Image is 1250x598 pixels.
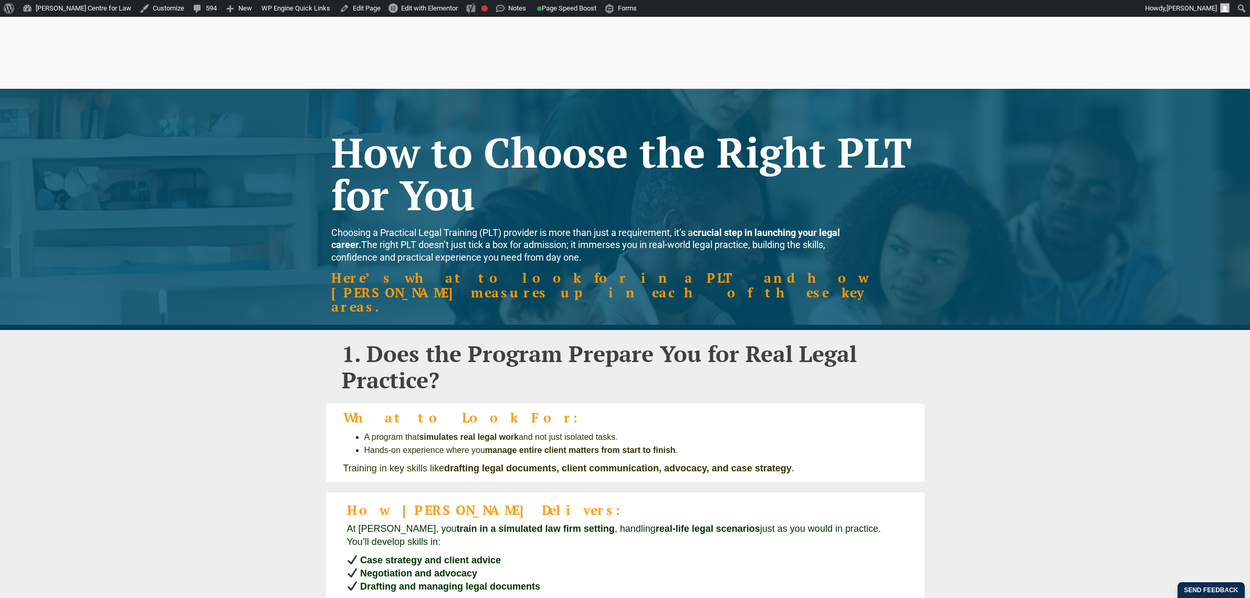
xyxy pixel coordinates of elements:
b: manage entire client matters from start to finish [485,446,676,455]
img: ✔ [348,581,357,591]
div: Focus keyphrase not set [481,5,488,12]
span: Hands-on experience where you [364,446,485,455]
b: Drafting and managing legal documents [360,581,540,592]
b: Case strategy and client advice [360,555,501,565]
span: Edit with Elementor [401,4,458,12]
b: drafting legal documents, client communication, advocacy, and case strategy [444,463,792,473]
span: The right PLT doesn’t just tick a box for admission; it immerses you in real-world legal practice... [331,227,840,263]
b: train in a simulated law firm setting [457,523,615,534]
h1: How to Choose the Right PLT for You [331,131,919,216]
span: and not just isolated tasks. [519,432,618,441]
b: real-life legal scenarios [656,523,760,534]
b: simulates real legal work [419,432,518,441]
b: What to Look For: [343,409,594,426]
span: Training in key skills like . [343,463,794,473]
strong: Here’s what to look for in a PLT and how [PERSON_NAME] measures up in each of these key areas. [331,269,868,315]
span: A program that [364,432,419,441]
img: ✔ [348,568,357,578]
span: At [PERSON_NAME], you [347,523,457,534]
img: ✔ [348,555,357,564]
span: Choosing a Practical Legal Training (PLT) provider is more than just a requirement, it’s a [331,227,693,238]
span: . [676,446,678,455]
span: , handling [615,523,656,534]
b: crucial step in launching your legal career. [331,227,840,250]
span: just as you would in practice. You’ll develop skills in: [347,523,881,547]
span: [PERSON_NAME] [1167,4,1217,12]
b: Negotiation and advocacy [360,568,477,579]
span: How [PERSON_NAME] Delivers: [347,501,637,519]
h2: 1. Does the Program Prepare You for Real Legal Practice? [342,341,909,394]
